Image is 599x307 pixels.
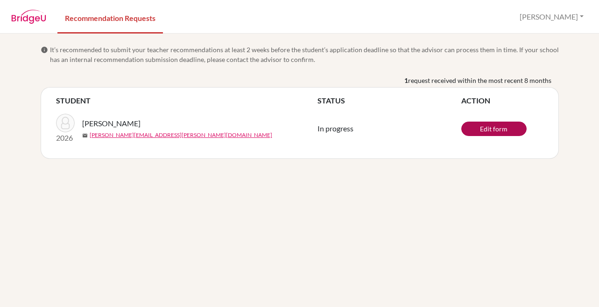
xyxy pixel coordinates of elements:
[56,132,75,143] p: 2026
[317,124,353,133] span: In progress
[82,133,88,138] span: mail
[82,118,141,129] span: [PERSON_NAME]
[50,45,559,64] span: It’s recommended to submit your teacher recommendations at least 2 weeks before the student’s app...
[41,46,48,54] span: info
[90,131,272,139] a: [PERSON_NAME][EMAIL_ADDRESS][PERSON_NAME][DOMAIN_NAME]
[461,95,543,106] th: ACTION
[56,114,75,132] img: YANG, Xin-Ling
[57,1,163,34] a: Recommendation Requests
[408,75,551,85] span: request received within the most recent 8 months
[56,95,317,106] th: STUDENT
[11,10,46,24] img: BridgeU logo
[404,75,408,85] b: 1
[461,122,527,136] a: Edit form
[515,8,588,26] button: [PERSON_NAME]
[317,95,461,106] th: STATUS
